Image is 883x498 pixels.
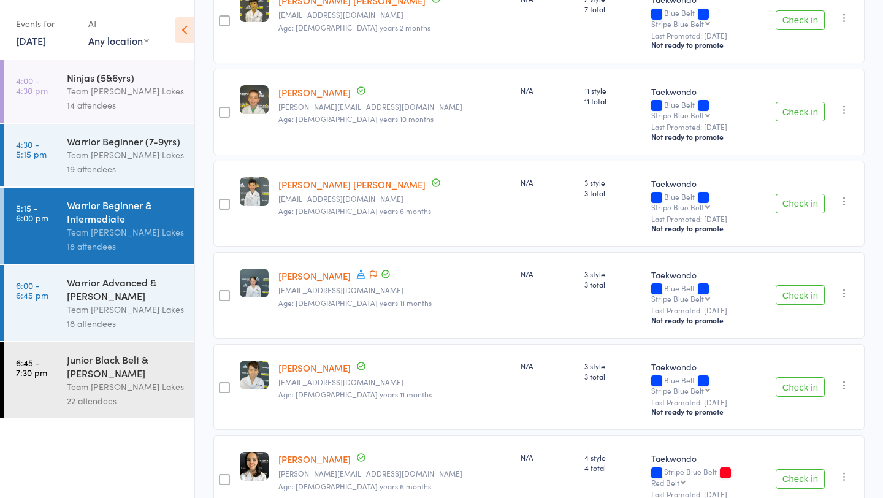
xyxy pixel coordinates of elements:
div: Warrior Beginner (7-9yrs) [67,134,184,148]
div: Junior Black Belt & [PERSON_NAME] [67,353,184,380]
span: 3 total [584,279,641,289]
div: Team [PERSON_NAME] Lakes [67,225,184,239]
div: At [88,13,149,34]
button: Check in [776,194,825,213]
div: 19 attendees [67,162,184,176]
a: 6:00 -6:45 pmWarrior Advanced & [PERSON_NAME]Team [PERSON_NAME] Lakes18 attendees [4,265,194,341]
div: Blue Belt [651,284,766,302]
div: Red Belt [651,478,679,486]
span: Age: [DEMOGRAPHIC_DATA] years 2 months [278,22,430,33]
a: 4:30 -5:15 pmWarrior Beginner (7-9yrs)Team [PERSON_NAME] Lakes19 attendees [4,124,194,186]
div: Team [PERSON_NAME] Lakes [67,148,184,162]
small: dohcass10@gmail.com [278,286,511,294]
div: Stripe Blue Belt [651,386,704,394]
small: Luke.cheren@gmail.com [278,469,511,478]
div: Warrior Beginner & Intermediate [67,198,184,225]
div: Not ready to promote [651,315,766,325]
span: Age: [DEMOGRAPHIC_DATA] years 11 months [278,389,432,399]
div: Any location [88,34,149,47]
div: Stripe Blue Belt [651,294,704,302]
a: [PERSON_NAME] [278,86,351,99]
div: N/A [521,452,575,462]
span: Age: [DEMOGRAPHIC_DATA] years 6 months [278,205,431,216]
div: Team [PERSON_NAME] Lakes [67,84,184,98]
button: Check in [776,377,825,397]
span: 11 total [584,96,641,106]
div: Not ready to promote [651,40,766,50]
a: [PERSON_NAME] [278,269,351,282]
a: [PERSON_NAME] [PERSON_NAME] [278,178,426,191]
div: Taekwondo [651,452,766,464]
div: Warrior Advanced & [PERSON_NAME] [67,275,184,302]
a: [DATE] [16,34,46,47]
div: Not ready to promote [651,407,766,416]
time: 4:00 - 4:30 pm [16,75,48,95]
div: Blue Belt [651,101,766,119]
div: N/A [521,85,575,96]
a: 5:15 -6:00 pmWarrior Beginner & IntermediateTeam [PERSON_NAME] Lakes18 attendees [4,188,194,264]
small: dohcass10@gmail.com [278,378,511,386]
div: Blue Belt [651,376,766,394]
time: 4:30 - 5:15 pm [16,139,47,159]
div: Blue Belt [651,9,766,27]
img: image1708665684.png [240,85,269,114]
button: Check in [776,469,825,489]
small: harpreets31@yahoo.com [278,10,511,19]
span: 3 style [584,177,641,188]
span: 3 style [584,361,641,371]
span: 7 total [584,4,641,14]
small: Last Promoted: [DATE] [651,398,766,407]
small: Insomina_man@hotmail.com [278,194,511,203]
time: 5:15 - 6:00 pm [16,203,48,223]
div: Stripe Blue Belt [651,203,704,211]
div: Team [PERSON_NAME] Lakes [67,302,184,316]
span: Age: [DEMOGRAPHIC_DATA] years 11 months [278,297,432,308]
img: image1724456622.png [240,177,269,206]
div: Ninjas (5&6yrs) [67,71,184,84]
div: Events for [16,13,76,34]
div: Stripe Blue Belt [651,111,704,119]
time: 6:45 - 7:30 pm [16,358,47,377]
small: Last Promoted: [DATE] [651,31,766,40]
span: 4 style [584,452,641,462]
small: Luke.cheren@gmail.com [278,102,511,111]
a: [PERSON_NAME] [278,453,351,465]
div: Taekwondo [651,361,766,373]
img: image1700200733.png [240,452,269,481]
button: Check in [776,102,825,121]
div: 18 attendees [67,316,184,331]
span: Age: [DEMOGRAPHIC_DATA] years 10 months [278,113,434,124]
div: Taekwondo [651,269,766,281]
div: N/A [521,177,575,188]
span: 3 total [584,188,641,198]
span: 3 style [584,269,641,279]
div: Stripe Blue Belt [651,20,704,28]
button: Check in [776,285,825,305]
small: Last Promoted: [DATE] [651,215,766,223]
a: [PERSON_NAME] [278,361,351,374]
div: 22 attendees [67,394,184,408]
button: Check in [776,10,825,30]
div: Not ready to promote [651,223,766,233]
a: 4:00 -4:30 pmNinjas (5&6yrs)Team [PERSON_NAME] Lakes14 attendees [4,60,194,123]
img: image1715989026.png [240,361,269,389]
div: N/A [521,361,575,371]
img: image1714176185.png [240,269,269,297]
div: N/A [521,269,575,279]
span: 3 total [584,371,641,381]
div: Not ready to promote [651,132,766,142]
div: Stripe Blue Belt [651,467,766,486]
div: Blue Belt [651,193,766,211]
span: Age: [DEMOGRAPHIC_DATA] years 6 months [278,481,431,491]
div: Taekwondo [651,85,766,98]
span: 4 total [584,462,641,473]
small: Last Promoted: [DATE] [651,306,766,315]
div: 18 attendees [67,239,184,253]
div: Taekwondo [651,177,766,190]
small: Last Promoted: [DATE] [651,123,766,131]
div: Team [PERSON_NAME] Lakes [67,380,184,394]
a: 6:45 -7:30 pmJunior Black Belt & [PERSON_NAME]Team [PERSON_NAME] Lakes22 attendees [4,342,194,418]
time: 6:00 - 6:45 pm [16,280,48,300]
span: 11 style [584,85,641,96]
div: 14 attendees [67,98,184,112]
